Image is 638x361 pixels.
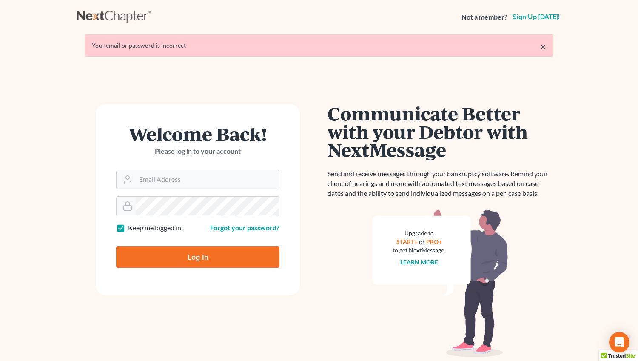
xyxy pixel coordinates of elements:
[210,223,279,232] a: Forgot your password?
[328,169,553,198] p: Send and receive messages through your bankruptcy software. Remind your client of hearings and mo...
[540,41,546,52] a: ×
[400,258,438,266] a: Learn more
[393,246,445,255] div: to get NextMessage.
[393,229,445,238] div: Upgrade to
[92,41,546,50] div: Your email or password is incorrect
[511,14,561,20] a: Sign up [DATE]!
[116,146,279,156] p: Please log in to your account
[128,223,181,233] label: Keep me logged in
[328,104,553,159] h1: Communicate Better with your Debtor with NextMessage
[396,238,418,245] a: START+
[116,125,279,143] h1: Welcome Back!
[426,238,442,245] a: PRO+
[136,170,279,189] input: Email Address
[419,238,425,245] span: or
[461,12,507,22] strong: Not a member?
[609,332,629,352] div: Open Intercom Messenger
[116,246,279,268] input: Log In
[627,332,633,339] span: 2
[372,209,508,358] img: nextmessage_bg-59042aed3d76b12b5cd301f8e5b87938c9018125f34e5fa2b7a6b67550977c72.svg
